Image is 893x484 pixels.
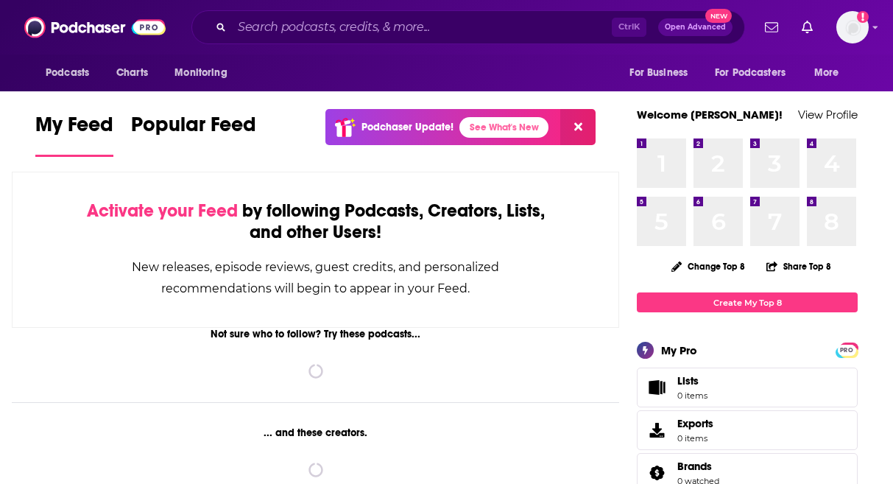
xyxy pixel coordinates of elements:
[612,18,646,37] span: Ctrl K
[46,63,89,83] span: Podcasts
[838,344,855,355] a: PRO
[642,377,671,398] span: Lists
[637,368,858,407] a: Lists
[663,257,754,276] button: Change Top 8
[642,420,671,441] span: Exports
[661,343,697,357] div: My Pro
[12,328,619,340] div: Not sure who to follow? Try these podcasts...
[715,63,786,83] span: For Podcasters
[107,59,157,87] a: Charts
[35,59,108,87] button: open menu
[637,292,858,312] a: Create My Top 8
[836,11,869,43] img: User Profile
[705,9,732,23] span: New
[677,460,712,473] span: Brands
[677,460,719,473] a: Brands
[838,345,855,356] span: PRO
[759,15,784,40] a: Show notifications dropdown
[642,463,671,483] a: Brands
[814,63,839,83] span: More
[35,112,113,146] span: My Feed
[677,374,699,387] span: Lists
[164,59,246,87] button: open menu
[459,117,548,138] a: See What's New
[677,390,707,401] span: 0 items
[705,59,807,87] button: open menu
[629,63,688,83] span: For Business
[619,59,706,87] button: open menu
[677,433,713,443] span: 0 items
[232,15,612,39] input: Search podcasts, credits, & more...
[35,112,113,157] a: My Feed
[766,252,832,281] button: Share Top 8
[836,11,869,43] button: Show profile menu
[131,112,256,157] a: Popular Feed
[191,10,745,44] div: Search podcasts, credits, & more...
[86,256,545,299] div: New releases, episode reviews, guest credits, and personalized recommendations will begin to appe...
[677,417,713,430] span: Exports
[677,374,707,387] span: Lists
[12,427,619,439] div: ... and these creators.
[131,112,256,146] span: Popular Feed
[87,200,238,222] span: Activate your Feed
[804,59,858,87] button: open menu
[658,18,733,36] button: Open AdvancedNew
[174,63,227,83] span: Monitoring
[665,24,726,31] span: Open Advanced
[637,410,858,450] a: Exports
[798,108,858,122] a: View Profile
[796,15,819,40] a: Show notifications dropdown
[836,11,869,43] span: Logged in as Naomiumusic
[24,13,166,41] img: Podchaser - Follow, Share and Rate Podcasts
[637,108,783,122] a: Welcome [PERSON_NAME]!
[857,11,869,23] svg: Add a profile image
[116,63,148,83] span: Charts
[86,200,545,243] div: by following Podcasts, Creators, Lists, and other Users!
[361,121,453,133] p: Podchaser Update!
